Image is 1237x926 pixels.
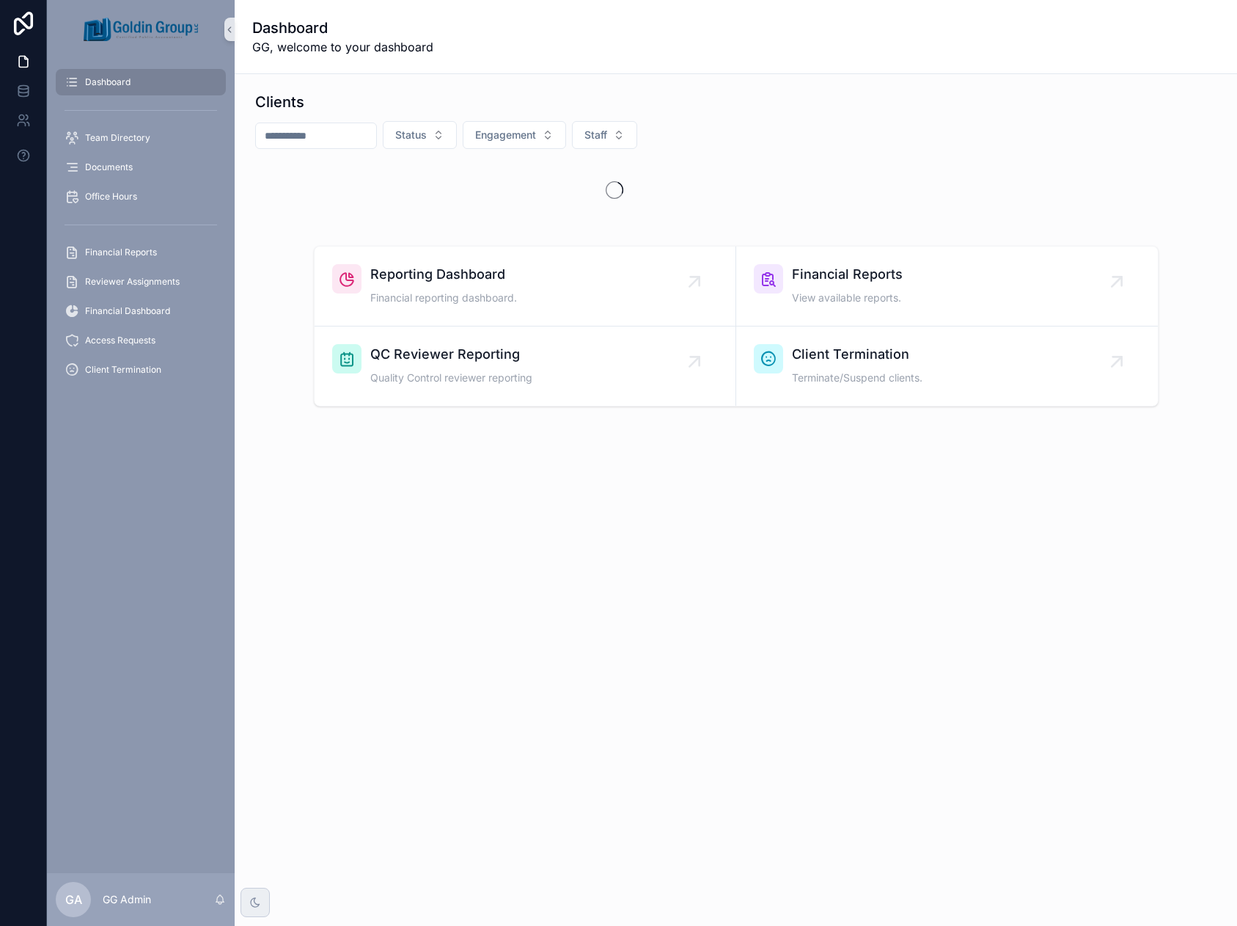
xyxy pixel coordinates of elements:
[736,327,1158,406] a: Client TerminationTerminate/Suspend clients.
[736,247,1158,327] a: Financial ReportsView available reports.
[56,269,226,295] a: Reviewer Assignments
[56,125,226,151] a: Team Directory
[315,247,736,327] a: Reporting DashboardFinancial reporting dashboard.
[85,132,150,144] span: Team Directory
[56,154,226,181] a: Documents
[103,892,151,907] p: GG Admin
[56,357,226,383] a: Client Termination
[584,128,607,142] span: Staff
[85,276,180,288] span: Reviewer Assignments
[56,183,226,210] a: Office Hours
[85,335,155,346] span: Access Requests
[463,121,566,149] button: Select Button
[85,247,157,258] span: Financial Reports
[792,344,922,365] span: Client Termination
[383,121,457,149] button: Select Button
[792,264,903,285] span: Financial Reports
[85,161,133,173] span: Documents
[252,38,433,56] span: GG, welcome to your dashboard
[85,364,161,376] span: Client Termination
[56,298,226,324] a: Financial Dashboard
[370,291,517,305] span: Financial reporting dashboard.
[315,327,736,406] a: QC Reviewer ReportingQuality Control reviewer reporting
[370,371,532,385] span: Quality Control reviewer reporting
[84,18,198,41] img: App logo
[47,59,235,402] div: scrollable content
[395,128,427,142] span: Status
[792,291,903,305] span: View available reports.
[370,264,517,285] span: Reporting Dashboard
[85,305,170,317] span: Financial Dashboard
[475,128,536,142] span: Engagement
[255,92,304,112] h1: Clients
[252,18,433,38] h1: Dashboard
[56,69,226,95] a: Dashboard
[370,344,532,365] span: QC Reviewer Reporting
[85,191,137,203] span: Office Hours
[792,371,922,385] span: Terminate/Suspend clients.
[85,76,131,88] span: Dashboard
[56,239,226,266] a: Financial Reports
[56,327,226,354] a: Access Requests
[572,121,637,149] button: Select Button
[65,891,82,908] span: GA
